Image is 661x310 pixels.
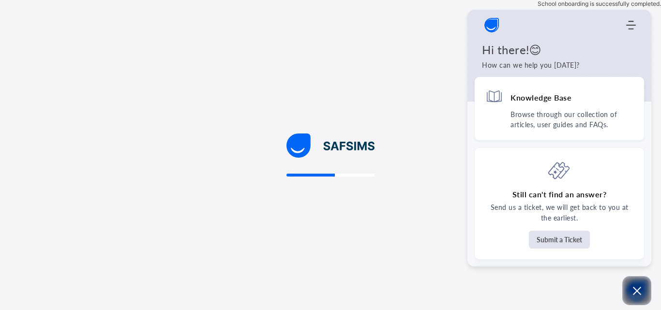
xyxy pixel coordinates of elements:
[475,77,644,140] div: Knowledge BaseBrowse through our collection of articles, user guides and FAQs.
[485,202,633,223] p: Send us a ticket, we will get back to you at the earliest.
[529,231,590,249] button: Submit a Ticket
[622,276,651,305] button: Open asap
[511,109,633,130] p: Browse through our collection of articles, user guides and FAQs.
[511,92,571,103] h4: Knowledge Base
[286,133,375,158] img: safsims.135b583eef768097d7c66fa9e8d22233.svg
[482,15,501,35] img: logo
[482,60,637,71] p: How can we help you today?
[512,189,607,200] h4: Still can't find an answer?
[482,15,501,35] span: Company logo
[625,20,637,30] div: Modules Menu
[482,43,637,57] h1: Hi there!😊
